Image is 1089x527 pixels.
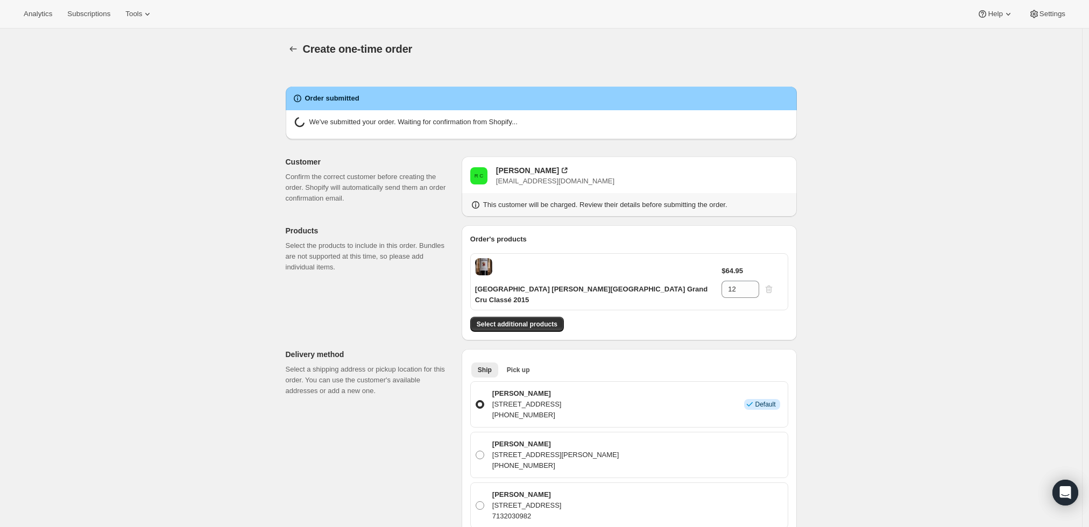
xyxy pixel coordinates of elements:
div: [PERSON_NAME] [496,165,559,176]
span: Create one-time order [303,43,413,55]
button: Help [971,6,1020,22]
p: [PHONE_NUMBER] [492,460,619,471]
span: Ship [478,366,492,374]
span: Help [988,10,1002,18]
p: [PERSON_NAME] [492,439,619,450]
p: [PERSON_NAME] [492,388,562,399]
span: Order's products [470,235,527,243]
span: Roger Camp [470,167,487,184]
p: [PHONE_NUMBER] [492,410,562,421]
p: [STREET_ADDRESS] [492,399,562,410]
p: [GEOGRAPHIC_DATA] [PERSON_NAME][GEOGRAPHIC_DATA] Grand Cru Classé 2015 [475,284,722,305]
p: [STREET_ADDRESS][PERSON_NAME] [492,450,619,460]
span: Tools [125,10,142,18]
button: Settings [1022,6,1072,22]
span: Select additional products [477,320,557,329]
span: Settings [1039,10,1065,18]
p: [PERSON_NAME] [492,489,562,500]
p: We've submitted your order. Waiting for confirmation from Shopify... [309,117,518,131]
button: Subscriptions [61,6,117,22]
h2: Order submitted [305,93,359,104]
span: Pick up [507,366,530,374]
span: Analytics [24,10,52,18]
p: Products [286,225,453,236]
div: Open Intercom Messenger [1052,480,1078,505]
span: [EMAIL_ADDRESS][DOMAIN_NAME] [496,177,614,185]
p: Customer [286,156,453,167]
p: Delivery method [286,349,453,360]
span: Default [755,400,775,409]
span: Subscriptions [67,10,110,18]
p: 7132030982 [492,511,562,522]
p: $64.95 [722,266,743,276]
p: This customer will be charged. Review their details before submitting the order. [483,200,727,210]
p: Select the products to include in this order. Bundles are not supported at this time, so please a... [286,240,453,273]
button: Analytics [17,6,59,22]
text: R C [475,173,484,179]
button: Tools [119,6,159,22]
p: [STREET_ADDRESS] [492,500,562,511]
button: Select additional products [470,317,564,332]
p: Confirm the correct customer before creating the order. Shopify will automatically send them an o... [286,172,453,204]
p: Select a shipping address or pickup location for this order. You can use the customer's available... [286,364,453,396]
span: Default Title [475,258,492,275]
